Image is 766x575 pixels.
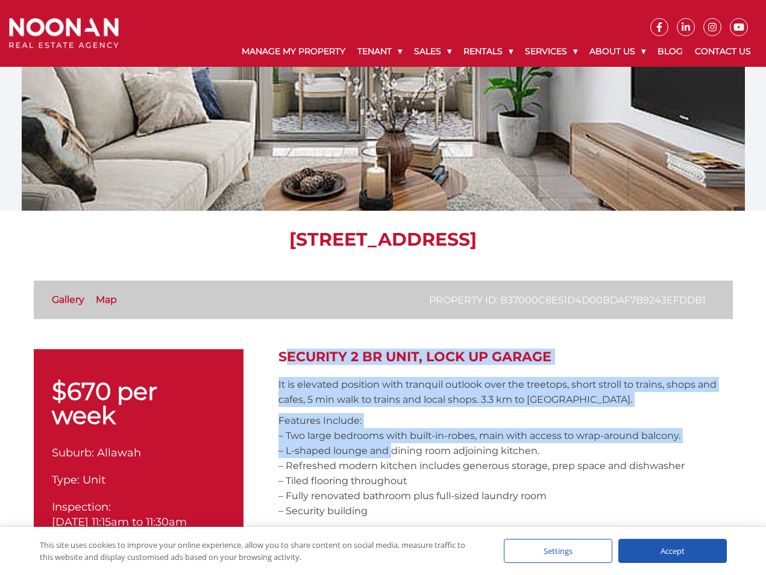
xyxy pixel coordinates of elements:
[278,349,733,365] h2: SECURITY 2 BR UNIT, LOCK UP GARAGE
[52,379,225,427] p: $670 per week
[408,36,457,67] a: Sales
[96,294,117,305] a: Map
[651,36,689,67] a: Blog
[583,36,651,67] a: About Us
[618,539,727,563] div: Accept
[52,473,80,486] span: Type:
[278,413,733,518] p: Features Include: – Two large bedrooms with built-in-robes, main with access to wrap-around balco...
[504,539,612,563] div: Settings
[9,18,119,48] img: Noonan Real Estate Agency
[52,294,84,305] a: Gallery
[278,524,733,539] p: Send us a request for the application link [DATE]!
[278,377,733,407] p: It is elevated position with tranquil outlook over the treetops, short stroll to trains, shops an...
[97,446,141,459] span: Allawah
[236,36,351,67] a: Manage My Property
[40,539,480,563] div: This site uses cookies to improve your online experience, allow you to share content on social me...
[52,515,187,529] span: [DATE] 11:15am to 11:30am
[52,500,111,514] span: Inspection:
[689,36,757,67] a: Contact Us
[429,293,706,308] p: Property ID: b37000c8e51d4d00bdaf7b9243efddb1
[34,229,733,250] h1: [STREET_ADDRESS]
[351,36,408,67] a: Tenant
[52,446,94,459] span: Suburb:
[457,36,519,67] a: Rentals
[83,473,105,486] span: Unit
[519,36,583,67] a: Services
